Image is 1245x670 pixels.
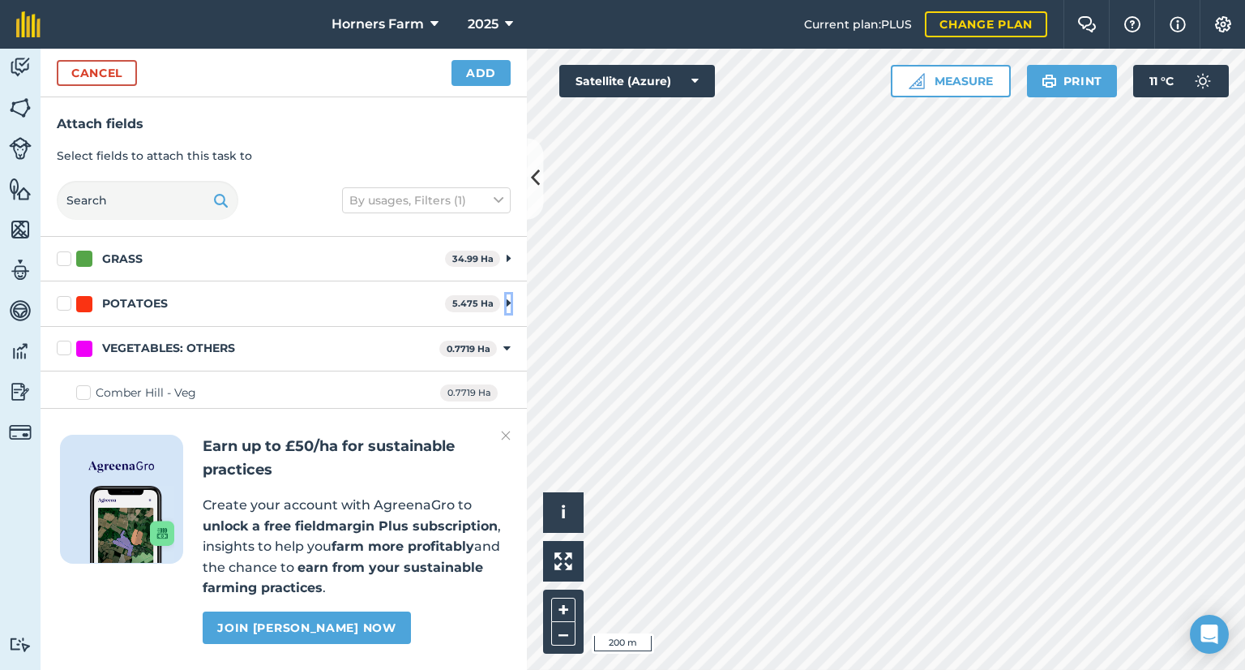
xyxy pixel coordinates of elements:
[909,73,925,89] img: Ruler icon
[16,11,41,37] img: fieldmargin Logo
[551,622,575,646] button: –
[57,114,511,135] h3: Attach fields
[9,217,32,242] img: svg+xml;base64,PHN2ZyB4bWxucz0iaHR0cDovL3d3dy53My5vcmcvMjAwMC9zdmciIHdpZHRoPSI1NiIgaGVpZ2h0PSI2MC...
[9,637,32,652] img: svg+xml;base64,PD94bWwgdmVyc2lvbj0iMS4wIiBlbmNvZGluZz0idXRmLTgiPz4KPCEtLSBHZW5lcmF0b3I6IEFkb2JlIE...
[1042,71,1057,91] img: svg+xml;base64,PHN2ZyB4bWxucz0iaHR0cDovL3d3dy53My5vcmcvMjAwMC9zdmciIHdpZHRoPSIxOSIgaGVpZ2h0PSIyNC...
[1123,16,1142,32] img: A question mark icon
[203,495,507,599] p: Create your account with AgreenaGro to , insights to help you and the chance to .
[452,298,494,309] strong: 5.475 Ha
[447,343,490,354] strong: 0.7719 Ha
[57,181,238,220] input: Search
[468,15,498,34] span: 2025
[96,384,196,402] div: Comber Hill - Veg
[9,55,32,79] img: svg+xml;base64,PD94bWwgdmVyc2lvbj0iMS4wIiBlbmNvZGluZz0idXRmLTgiPz4KPCEtLSBHZW5lcmF0b3I6IEFkb2JlIE...
[451,60,511,86] button: Add
[1149,65,1174,97] span: 11 ° C
[452,253,494,264] strong: 34.99 Ha
[57,60,137,86] button: Cancel
[9,298,32,323] img: svg+xml;base64,PD94bWwgdmVyc2lvbj0iMS4wIiBlbmNvZGluZz0idXRmLTgiPz4KPCEtLSBHZW5lcmF0b3I6IEFkb2JlIE...
[90,486,174,563] img: Screenshot of the Gro app
[1213,16,1233,32] img: A cog icon
[1170,15,1186,34] img: svg+xml;base64,PHN2ZyB4bWxucz0iaHR0cDovL3d3dy53My5vcmcvMjAwMC9zdmciIHdpZHRoPSIxNyIgaGVpZ2h0PSIxNy...
[925,11,1047,37] a: Change plan
[891,65,1011,97] button: Measure
[551,598,575,622] button: +
[203,435,507,482] h2: Earn up to £50/ha for sustainable practices
[559,65,715,97] button: Satellite (Azure)
[1133,65,1229,97] button: 11 °C
[561,502,566,522] span: i
[9,421,32,444] img: svg+xml;base64,PD94bWwgdmVyc2lvbj0iMS4wIiBlbmNvZGluZz0idXRmLTgiPz4KPCEtLSBHZW5lcmF0b3I6IEFkb2JlIE...
[543,492,584,533] button: i
[57,147,511,165] p: Select fields to attach this task to
[1190,615,1229,654] div: Open Intercom Messenger
[203,560,483,596] strong: earn from your sustainable farming practices
[9,258,32,282] img: svg+xml;base64,PD94bWwgdmVyc2lvbj0iMS4wIiBlbmNvZGluZz0idXRmLTgiPz4KPCEtLSBHZW5lcmF0b3I6IEFkb2JlIE...
[9,96,32,120] img: svg+xml;base64,PHN2ZyB4bWxucz0iaHR0cDovL3d3dy53My5vcmcvMjAwMC9zdmciIHdpZHRoPSI1NiIgaGVpZ2h0PSI2MC...
[203,518,498,534] strong: unlock a free fieldmargin Plus subscription
[102,295,168,312] div: POTATOES
[1187,65,1219,97] img: svg+xml;base64,PD94bWwgdmVyc2lvbj0iMS4wIiBlbmNvZGluZz0idXRmLTgiPz4KPCEtLSBHZW5lcmF0b3I6IEFkb2JlIE...
[1027,65,1118,97] button: Print
[203,612,410,644] a: Join [PERSON_NAME] now
[332,539,474,554] strong: farm more profitably
[9,177,32,201] img: svg+xml;base64,PHN2ZyB4bWxucz0iaHR0cDovL3d3dy53My5vcmcvMjAwMC9zdmciIHdpZHRoPSI1NiIgaGVpZ2h0PSI2MC...
[440,384,498,402] span: 0.7719 Ha
[804,15,912,33] span: Current plan : PLUS
[102,340,235,357] div: VEGETABLES: OTHERS
[9,339,32,363] img: svg+xml;base64,PD94bWwgdmVyc2lvbj0iMS4wIiBlbmNvZGluZz0idXRmLTgiPz4KPCEtLSBHZW5lcmF0b3I6IEFkb2JlIE...
[501,426,511,445] img: svg+xml;base64,PHN2ZyB4bWxucz0iaHR0cDovL3d3dy53My5vcmcvMjAwMC9zdmciIHdpZHRoPSIyMiIgaGVpZ2h0PSIzMC...
[102,251,143,268] div: GRASS
[1077,16,1097,32] img: Two speech bubbles overlapping with the left bubble in the forefront
[342,187,511,213] button: By usages, Filters (1)
[332,15,424,34] span: Horners Farm
[9,137,32,160] img: svg+xml;base64,PD94bWwgdmVyc2lvbj0iMS4wIiBlbmNvZGluZz0idXRmLTgiPz4KPCEtLSBHZW5lcmF0b3I6IEFkb2JlIE...
[213,191,229,210] img: svg+xml;base64,PHN2ZyB4bWxucz0iaHR0cDovL3d3dy53My5vcmcvMjAwMC9zdmciIHdpZHRoPSIxOSIgaGVpZ2h0PSIyNC...
[9,380,32,404] img: svg+xml;base64,PD94bWwgdmVyc2lvbj0iMS4wIiBlbmNvZGluZz0idXRmLTgiPz4KPCEtLSBHZW5lcmF0b3I6IEFkb2JlIE...
[554,552,572,570] img: Four arrows, one pointing top left, one top right, one bottom right and the last bottom left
